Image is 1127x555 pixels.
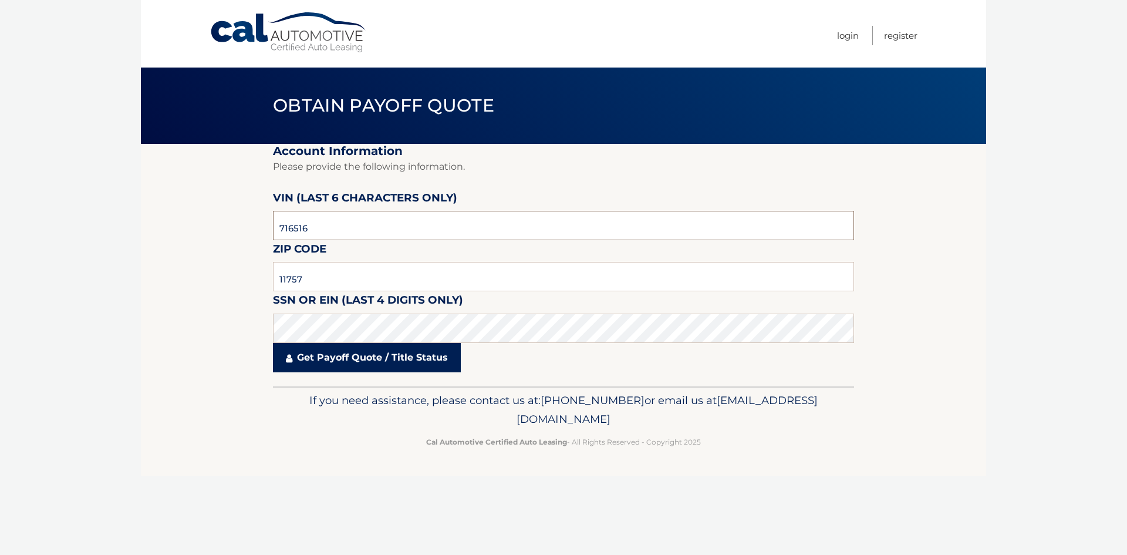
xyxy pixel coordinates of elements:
label: SSN or EIN (last 4 digits only) [273,291,463,313]
strong: Cal Automotive Certified Auto Leasing [426,438,567,446]
label: Zip Code [273,240,326,262]
a: Login [837,26,859,45]
p: - All Rights Reserved - Copyright 2025 [281,436,846,448]
span: [PHONE_NUMBER] [541,393,645,407]
a: Cal Automotive [210,12,368,53]
label: VIN (last 6 characters only) [273,189,457,211]
a: Register [884,26,917,45]
h2: Account Information [273,144,854,159]
p: Please provide the following information. [273,159,854,175]
p: If you need assistance, please contact us at: or email us at [281,391,846,429]
a: Get Payoff Quote / Title Status [273,343,461,372]
span: Obtain Payoff Quote [273,95,494,116]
